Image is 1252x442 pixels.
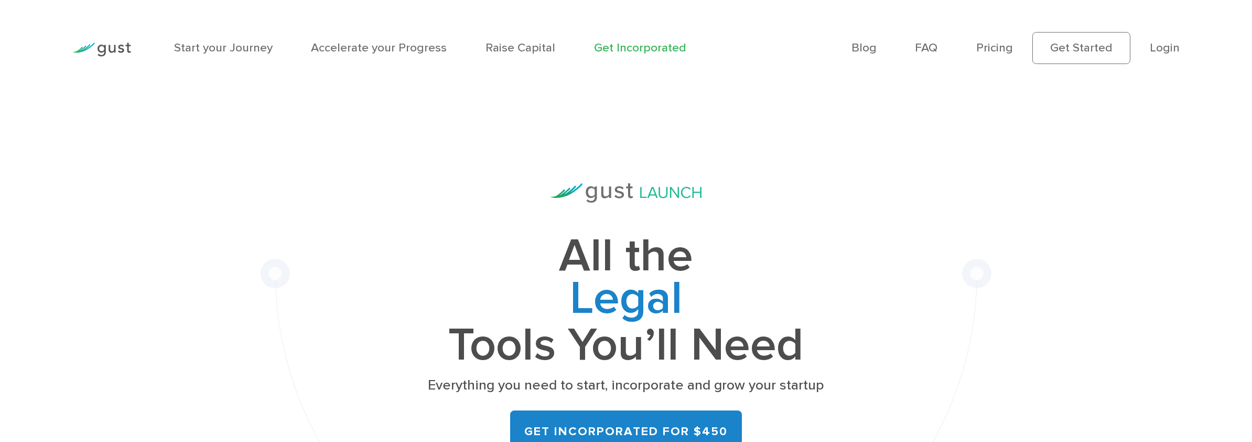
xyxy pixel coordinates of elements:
[426,235,826,366] h1: All the Tools You’ll Need
[915,40,937,55] a: FAQ
[485,40,555,55] a: Raise Capital
[174,40,273,55] a: Start your Journey
[1032,32,1130,64] a: Get Started
[594,40,686,55] a: Get Incorporated
[426,376,826,394] p: Everything you need to start, incorporate and grow your startup
[72,43,131,57] img: Gust Logo
[311,40,447,55] a: Accelerate your Progress
[551,183,701,203] img: Gust Launch Logo
[851,40,877,55] a: Blog
[976,40,1013,55] a: Pricing
[426,277,826,324] span: Legal
[1150,40,1180,55] a: Login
